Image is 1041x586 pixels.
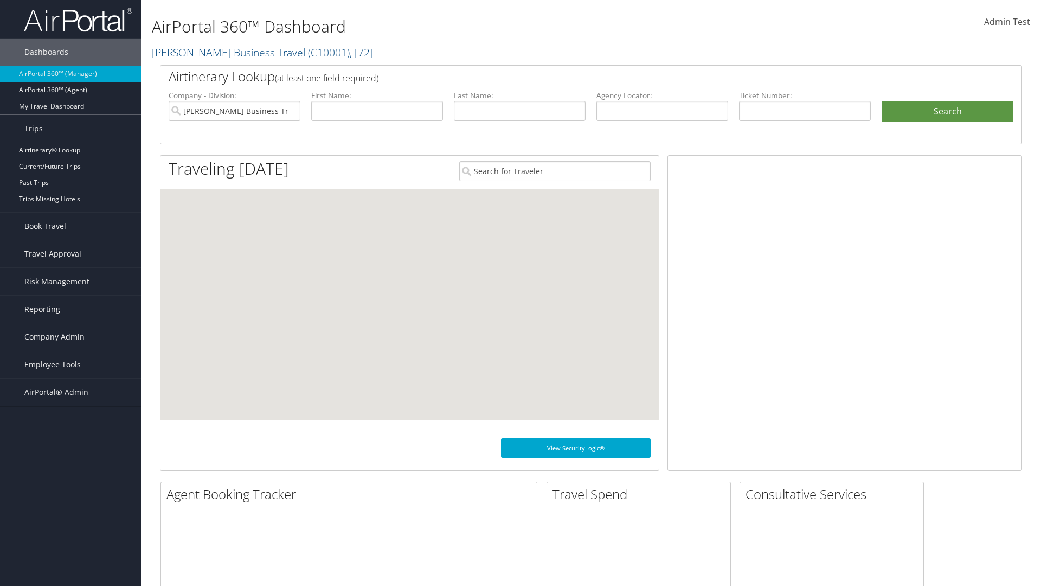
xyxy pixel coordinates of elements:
[24,323,85,351] span: Company Admin
[275,72,378,84] span: (at least one field required)
[169,67,942,86] h2: Airtinerary Lookup
[746,485,923,504] h2: Consultative Services
[166,485,537,504] h2: Agent Booking Tracker
[459,161,651,181] input: Search for Traveler
[350,45,373,60] span: , [ 72 ]
[739,90,871,101] label: Ticket Number:
[984,16,1030,28] span: Admin Test
[169,90,300,101] label: Company - Division:
[984,5,1030,39] a: Admin Test
[596,90,728,101] label: Agency Locator:
[454,90,586,101] label: Last Name:
[24,379,88,406] span: AirPortal® Admin
[501,438,651,458] a: View SecurityLogic®
[24,115,43,142] span: Trips
[152,15,737,38] h1: AirPortal 360™ Dashboard
[24,296,60,323] span: Reporting
[169,157,289,180] h1: Traveling [DATE]
[308,45,350,60] span: ( C10001 )
[552,485,730,504] h2: Travel Spend
[24,213,66,240] span: Book Travel
[152,45,373,60] a: [PERSON_NAME] Business Travel
[24,240,81,267] span: Travel Approval
[311,90,443,101] label: First Name:
[882,101,1013,123] button: Search
[24,7,132,33] img: airportal-logo.png
[24,268,89,295] span: Risk Management
[24,351,81,378] span: Employee Tools
[24,39,68,66] span: Dashboards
